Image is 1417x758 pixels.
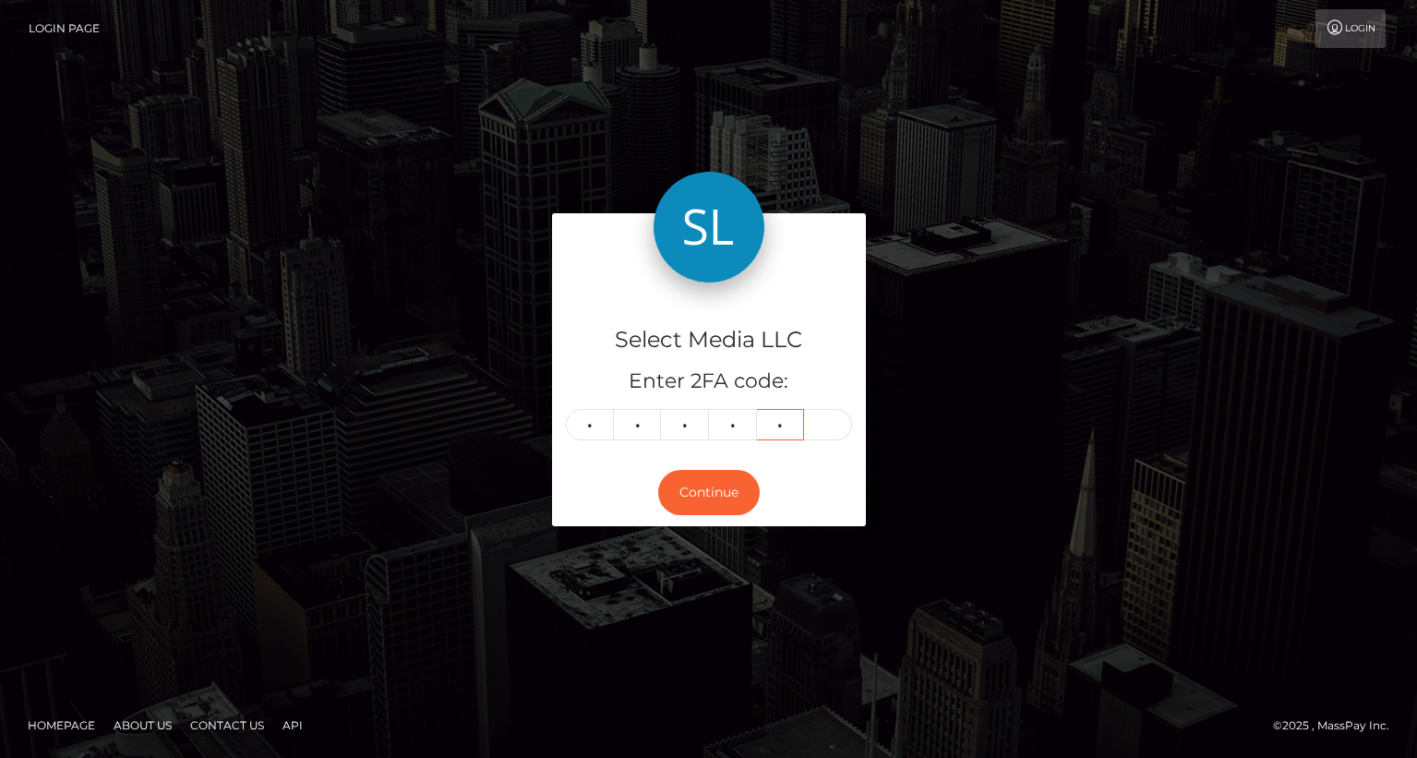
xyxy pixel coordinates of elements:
[566,367,852,396] h5: Enter 2FA code:
[654,172,764,283] img: Select Media LLC
[20,711,102,740] a: Homepage
[1273,716,1403,736] div: © 2025 , MassPay Inc.
[106,711,179,740] a: About Us
[29,9,100,48] a: Login Page
[566,324,852,356] h4: Select Media LLC
[275,711,310,740] a: API
[658,470,760,515] button: Continue
[1315,9,1386,48] a: Login
[183,711,271,740] a: Contact Us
